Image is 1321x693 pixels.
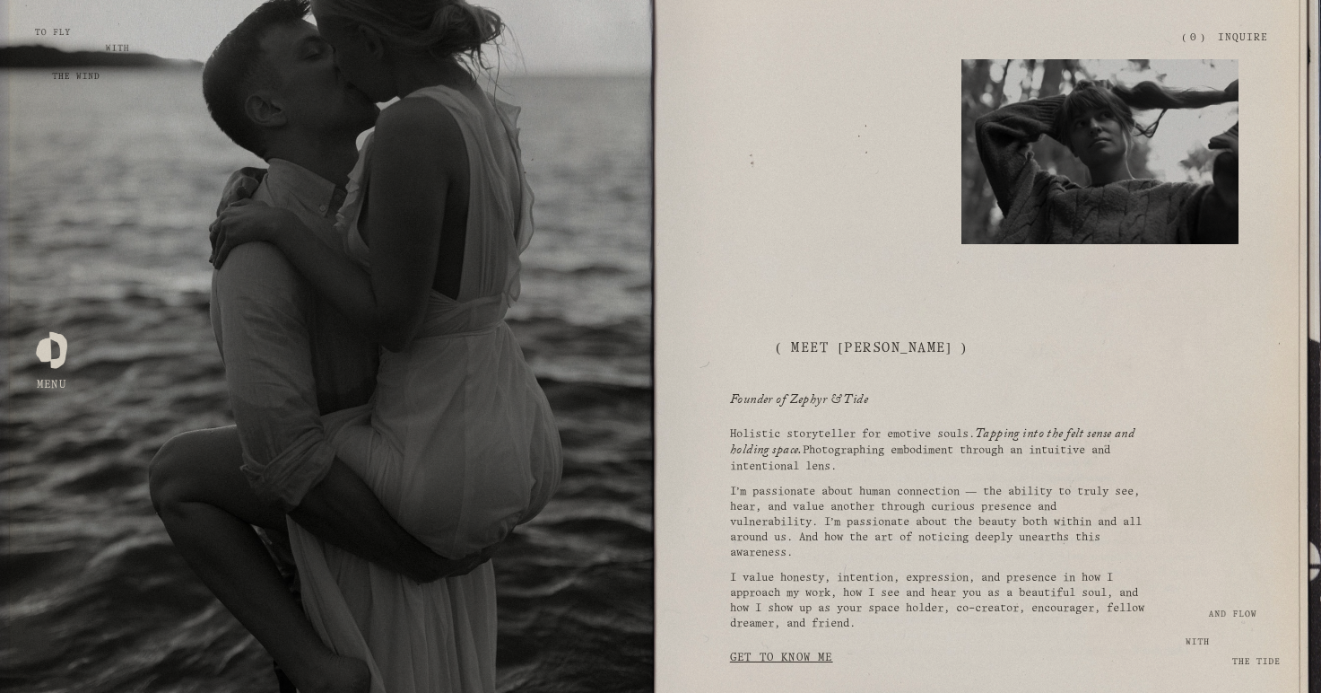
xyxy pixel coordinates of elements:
span: ( [1183,33,1186,42]
p: Holistic storyteller for emotive souls. Photographing embodiment through an intuitive and intenti... [730,427,1146,474]
span: 0 [1190,33,1196,42]
em: Founder of Zephyr & Tide [730,390,868,412]
span: ) [1201,33,1204,42]
a: Inquire [1218,22,1269,54]
p: I’m passionate about human connection — the ability to truly see, hear, and value another through... [730,485,1146,560]
a: Get to Know Me [730,641,833,675]
h2: ( meet [PERSON_NAME] ) [776,339,984,358]
p: I value honesty, intention, expression, and presence in how I approach my work, how I see and hea... [730,571,1146,631]
a: 0 items in cart [1183,31,1204,45]
em: Tapping into the felt sense and holding space. [730,425,1138,462]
